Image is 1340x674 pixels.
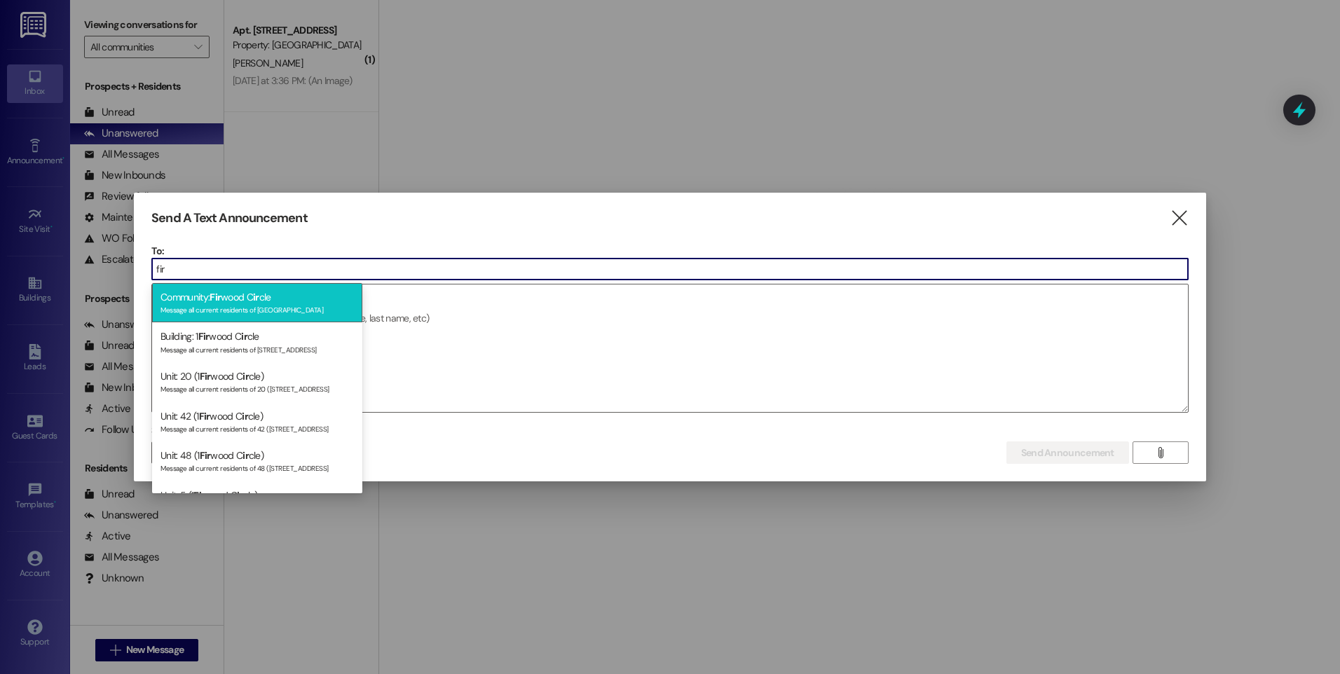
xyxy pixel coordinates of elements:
[1021,446,1114,460] span: Send Announcement
[152,402,362,442] div: Unit: 42 (1 wood C cle)
[242,370,249,383] span: ir
[152,283,362,323] div: Community: wood C cle
[242,449,249,462] span: ir
[151,244,1189,258] p: To:
[242,410,248,422] span: ir
[152,259,1188,280] input: Type to select the units, buildings, or communities you want to message. (e.g. 'Unit 1A', 'Buildi...
[1006,441,1129,464] button: Send Announcement
[152,322,362,362] div: Building: 1 wood C cle
[210,291,221,303] span: Fir
[151,210,307,226] h3: Send A Text Announcement
[193,489,205,502] span: Fir
[200,449,211,462] span: Fir
[160,382,354,394] div: Message all current residents of 20 ([STREET_ADDRESS]
[160,343,354,355] div: Message all current residents of [STREET_ADDRESS]
[152,362,362,402] div: Unit: 20 (1 wood C cle)
[152,441,362,481] div: Unit: 48 (1 wood C cle)
[198,330,210,343] span: Fir
[152,481,362,521] div: Unit: 5 (1 wood C cle)
[160,461,354,473] div: Message all current residents of 48 ([STREET_ADDRESS]
[1170,211,1189,226] i: 
[253,291,259,303] span: ir
[1155,447,1165,458] i: 
[237,489,243,502] span: ir
[160,422,354,434] div: Message all current residents of 42 ([STREET_ADDRESS]
[160,303,354,315] div: Message all current residents of [GEOGRAPHIC_DATA]
[200,370,211,383] span: Fir
[241,330,247,343] span: ir
[199,410,210,422] span: Fir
